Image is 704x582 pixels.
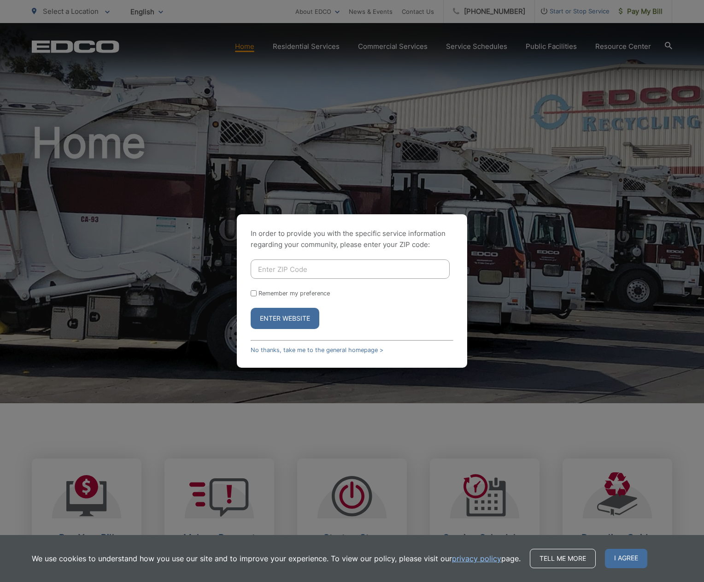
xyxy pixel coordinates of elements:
a: No thanks, take me to the general homepage > [251,347,383,353]
a: Tell me more [530,549,596,568]
button: Enter Website [251,308,319,329]
p: In order to provide you with the specific service information regarding your community, please en... [251,228,453,250]
input: Enter ZIP Code [251,259,450,279]
p: We use cookies to understand how you use our site and to improve your experience. To view our pol... [32,553,521,564]
label: Remember my preference [258,290,330,297]
a: privacy policy [452,553,501,564]
span: I agree [605,549,647,568]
